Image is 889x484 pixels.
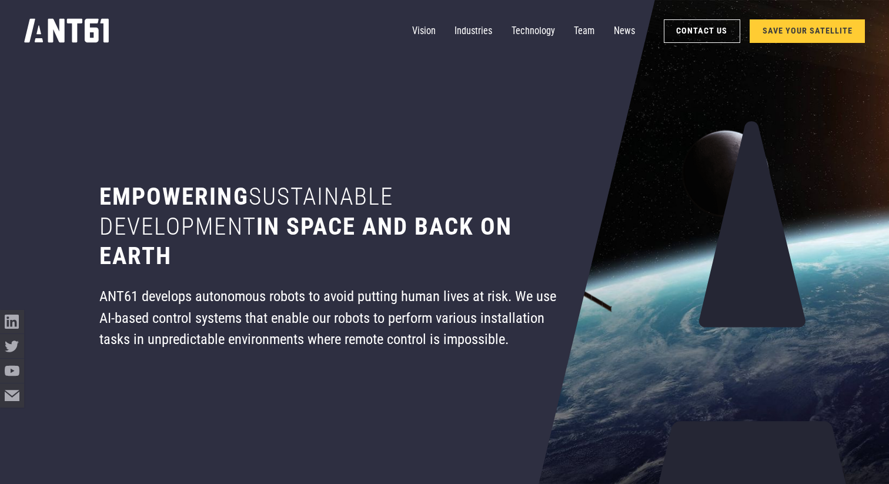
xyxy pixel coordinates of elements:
a: Vision [412,19,436,44]
a: SAVE YOUR SATELLITE [750,19,865,43]
a: Industries [454,19,492,44]
a: home [24,15,109,48]
a: Contact Us [664,19,740,43]
h1: Empowering in space and back on earth [99,182,562,272]
div: ANT61 develops autonomous robots to avoid putting human lives at risk. We use AI-based control sy... [99,286,562,351]
a: Team [574,19,594,44]
span: sustainable development [99,182,393,241]
a: News [614,19,635,44]
a: Technology [512,19,555,44]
